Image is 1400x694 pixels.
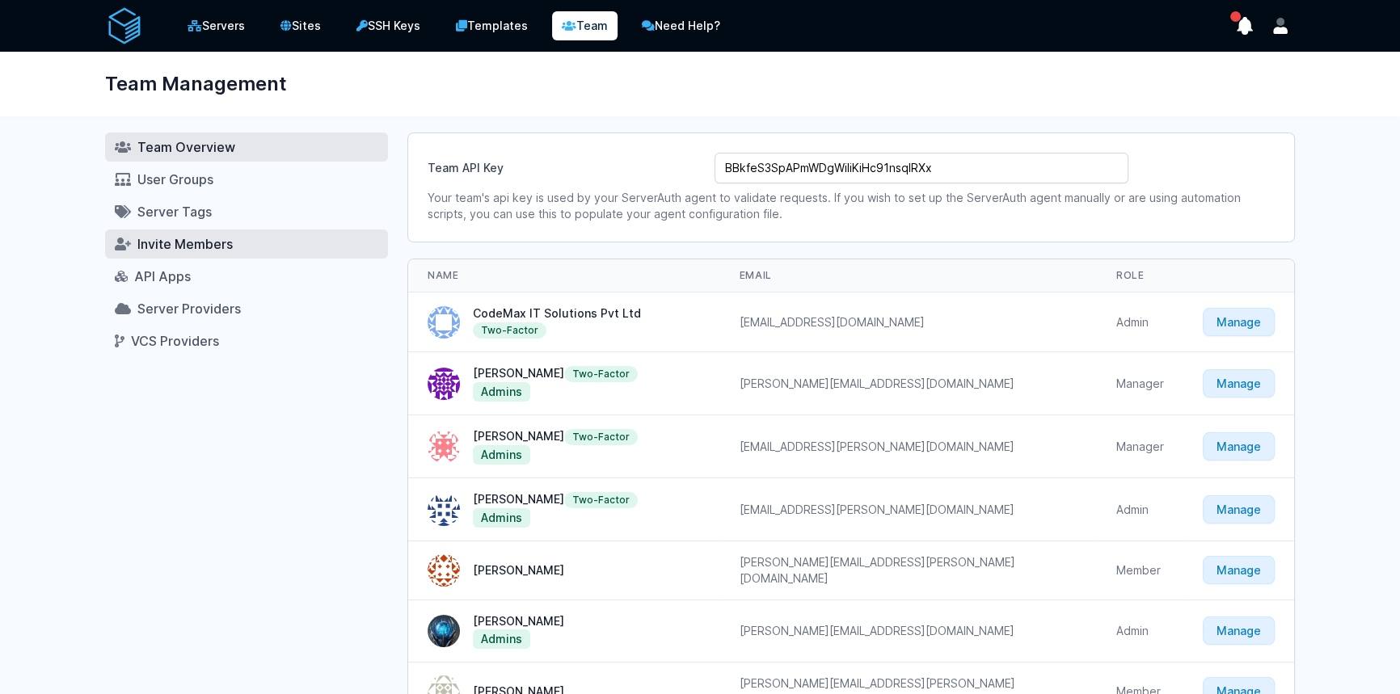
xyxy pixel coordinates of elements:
[105,65,287,103] h1: Team Management
[1203,495,1275,524] a: Manage
[105,326,388,355] a: VCS Providers
[428,494,460,526] img: Ajay Pareek
[428,554,460,587] img: Blanca Rebello
[564,492,638,508] span: Two-Factor
[630,10,732,42] a: Need Help?
[137,171,213,187] span: User Groups
[105,229,388,259] a: Invite Members
[473,382,530,402] a: Admins
[473,365,638,382] div: [PERSON_NAME]
[473,491,638,508] div: [PERSON_NAME]
[1203,556,1275,584] a: Manage
[428,368,460,400] img: Roney Dsilva
[1203,308,1275,336] a: Manage
[720,600,1097,662] td: [PERSON_NAME][EMAIL_ADDRESS][DOMAIN_NAME]
[137,204,212,220] span: Server Tags
[428,431,460,463] img: Rahul Raikar
[473,445,530,465] a: Admins
[473,562,564,578] div: [PERSON_NAME]
[552,11,618,40] a: Team
[720,292,1097,352] td: [EMAIL_ADDRESS][DOMAIN_NAME]
[720,541,1097,600] td: [PERSON_NAME][EMAIL_ADDRESS][PERSON_NAME][DOMAIN_NAME]
[428,615,460,647] img: Mayur Virkar
[1097,352,1183,415] td: Manager
[1097,541,1183,600] td: Member
[1203,369,1275,397] a: Manage
[1097,259,1183,292] th: Role
[473,508,530,528] a: Admins
[137,139,235,155] span: Team Overview
[473,629,530,649] a: Admins
[137,236,233,252] span: Invite Members
[473,428,638,445] div: [PERSON_NAME]
[473,613,564,629] div: [PERSON_NAME]
[428,154,702,176] label: Team API Key
[131,333,219,349] span: VCS Providers
[720,478,1097,541] td: [EMAIL_ADDRESS][PERSON_NAME][DOMAIN_NAME]
[134,268,191,284] span: API Apps
[720,415,1097,478] td: [EMAIL_ADDRESS][PERSON_NAME][DOMAIN_NAME]
[1203,616,1275,645] a: Manage
[720,259,1097,292] th: Email
[345,10,432,42] a: SSH Keys
[137,301,241,317] span: Server Providers
[105,165,388,194] a: User Groups
[1097,292,1183,352] td: Admin
[105,132,388,162] a: Team Overview
[1203,432,1275,461] a: Manage
[428,306,460,339] img: CodeMax IT Solutions Pvt Ltd
[105,262,388,291] a: API Apps
[1097,415,1183,478] td: Manager
[408,259,720,292] th: Name
[269,10,332,42] a: Sites
[720,352,1097,415] td: [PERSON_NAME][EMAIL_ADDRESS][DOMAIN_NAME]
[564,429,638,445] span: Two-Factor
[105,6,144,45] img: serverAuth logo
[1230,11,1241,22] span: has unread notifications
[1097,478,1183,541] td: Admin
[473,305,701,339] div: CodeMax IT Solutions Pvt Ltd
[1097,600,1183,662] td: Admin
[105,294,388,323] a: Server Providers
[473,322,546,339] span: Two-Factor
[428,190,1275,222] p: Your team's api key is used by your ServerAuth agent to validate requests. If you wish to set up ...
[1230,11,1259,40] button: show notifications
[105,197,388,226] a: Server Tags
[176,10,256,42] a: Servers
[564,366,638,382] span: Two-Factor
[445,10,539,42] a: Templates
[1266,11,1295,40] button: User menu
